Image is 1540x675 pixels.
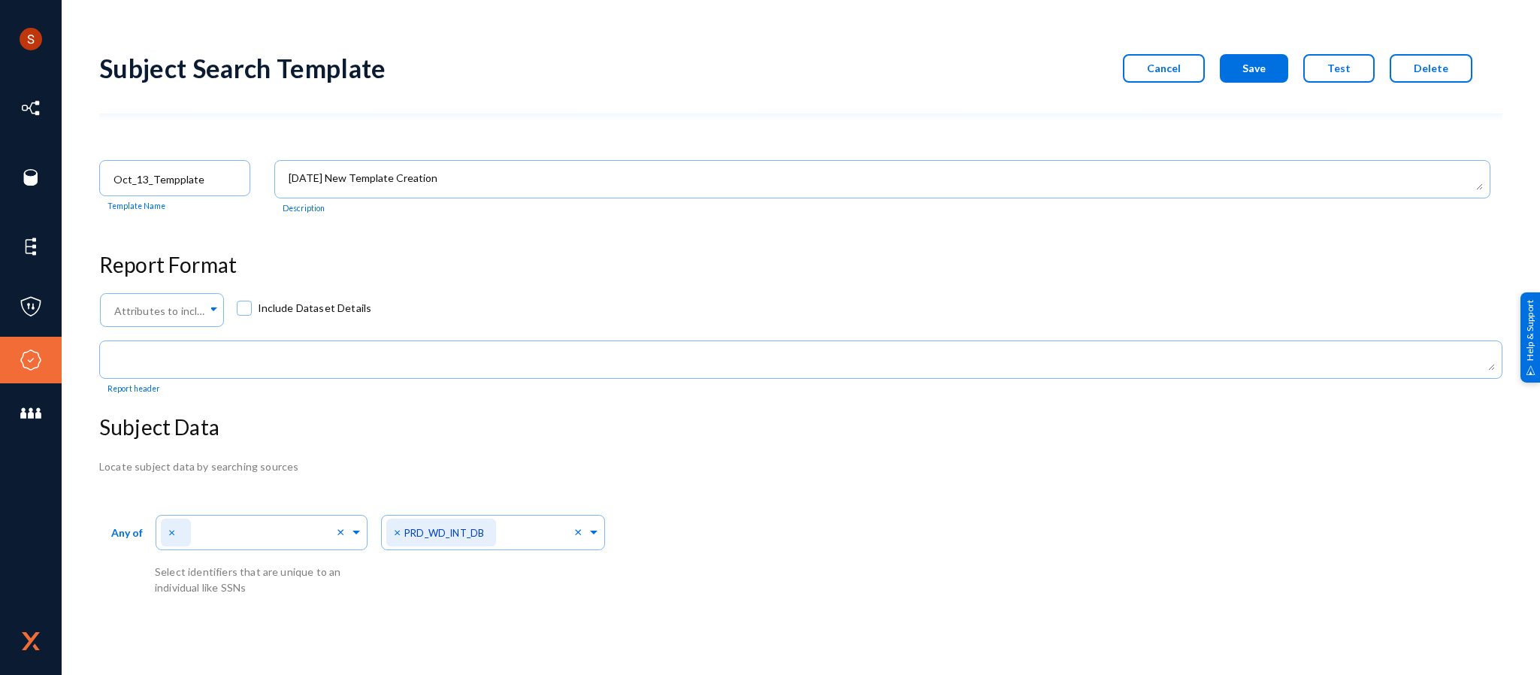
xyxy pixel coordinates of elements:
div: Subject Search Template [99,53,386,83]
button: Any of [99,519,155,558]
img: ACg8ocLCHWB70YVmYJSZIkanuWRMiAOKj9BOxslbKTvretzi-06qRA=s96-c [20,28,42,50]
span: Clear all [337,525,349,540]
span: Include Dataset Details [258,297,372,319]
input: Name [113,173,243,186]
p: Any of [111,519,143,546]
span: PRD_WD_INT_DB [404,527,484,539]
img: icon-inventory.svg [20,97,42,120]
img: help_support.svg [1526,365,1535,375]
mat-hint: Description [283,204,325,213]
div: Locate subject data by searching sources [99,459,1502,474]
span: Clear all [574,525,587,540]
button: Test [1303,54,1375,83]
button: Cancel [1123,54,1205,83]
div: Attributes to include in report... [111,298,211,325]
span: Cancel [1147,62,1181,74]
h3: Subject Data [99,415,1502,440]
img: icon-sources.svg [20,166,42,189]
button: Save [1220,54,1288,83]
span: × [394,525,404,539]
mat-hint: Report header [107,384,160,394]
div: Select identifiers that are unique to an individual like SSNs [155,564,380,595]
img: icon-compliance.svg [20,349,42,371]
span: Save [1242,62,1266,74]
button: Delete [1390,54,1472,83]
img: icon-policies.svg [20,295,42,318]
img: icon-members.svg [20,402,42,425]
span: Delete [1414,62,1448,74]
mat-hint: Template Name [107,201,165,211]
span: × [168,525,179,539]
span: Test [1327,62,1351,74]
div: Help & Support [1520,292,1540,383]
h3: Report Format [99,253,1502,278]
img: icon-elements.svg [20,235,42,258]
